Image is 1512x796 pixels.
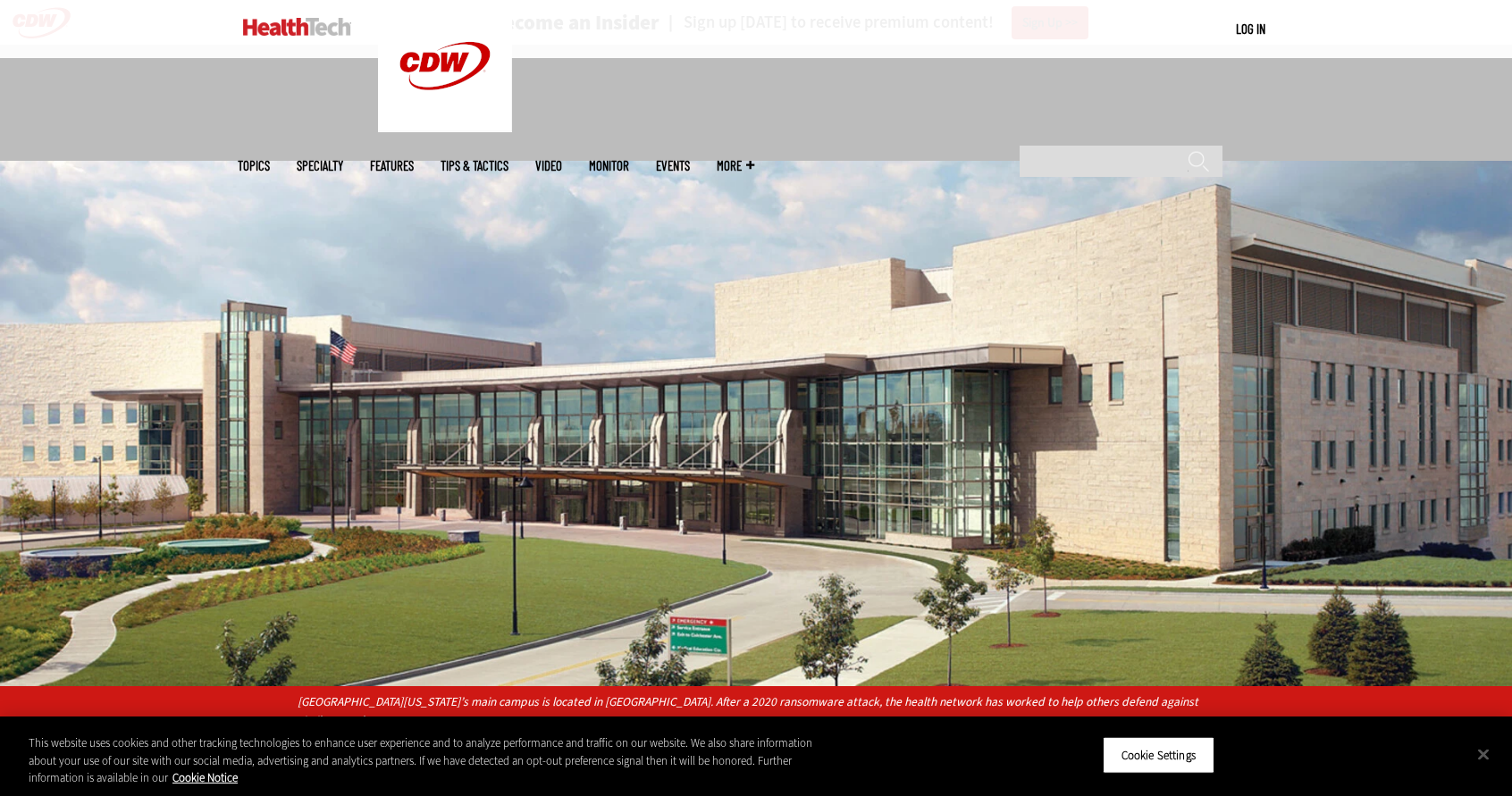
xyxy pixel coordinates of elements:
[717,159,754,172] span: More
[238,159,270,172] span: Topics
[441,159,508,172] a: Tips & Tactics
[370,159,414,172] a: Features
[243,18,351,36] img: Home
[656,159,690,172] a: Events
[1464,734,1503,774] button: Close
[298,692,1215,732] p: [GEOGRAPHIC_DATA][US_STATE]’s main campus is located in [GEOGRAPHIC_DATA]. After a 2020 ransomwar...
[1236,21,1265,37] a: Log in
[297,159,343,172] span: Specialty
[589,159,629,172] a: MonITor
[1236,20,1265,38] div: User menu
[172,770,238,785] a: More information about your privacy
[535,159,562,172] a: Video
[29,734,832,787] div: This website uses cookies and other tracking technologies to enhance user experience and to analy...
[378,118,512,137] a: CDW
[1103,736,1214,774] button: Cookie Settings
